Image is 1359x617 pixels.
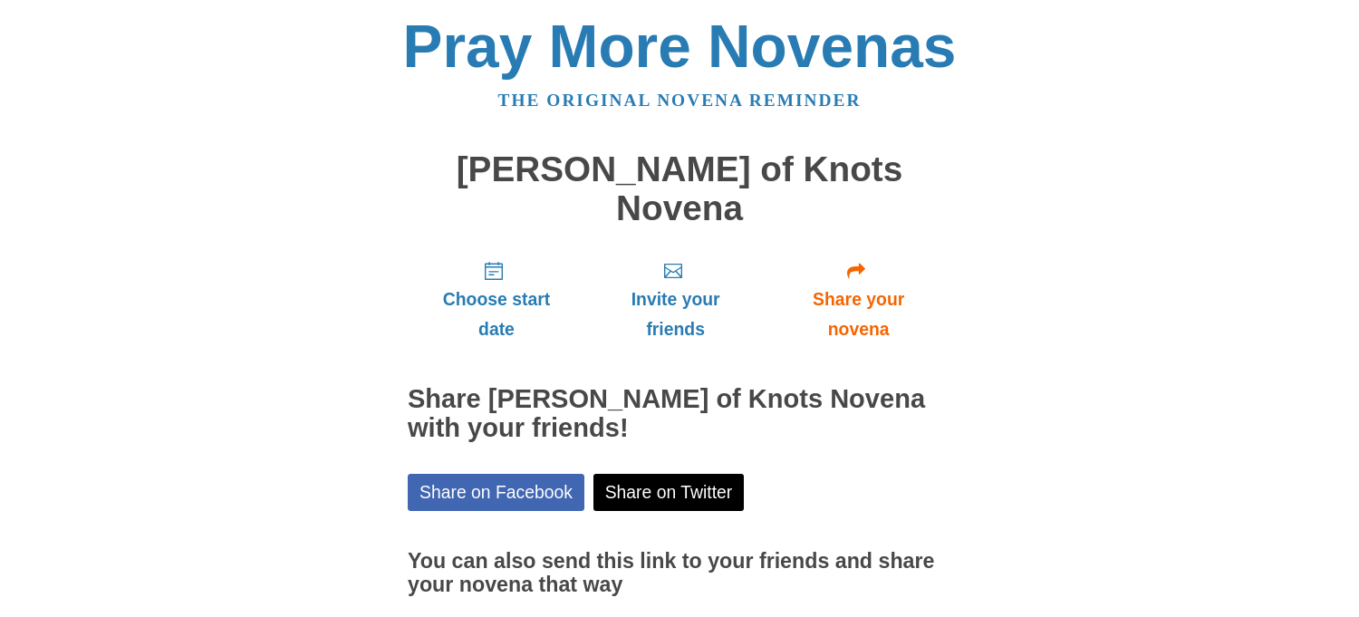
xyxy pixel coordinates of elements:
h2: Share [PERSON_NAME] of Knots Novena with your friends! [408,385,951,443]
a: Share on Facebook [408,474,584,511]
a: The original novena reminder [498,91,862,110]
a: Share your novena [766,246,951,353]
a: Share on Twitter [593,474,745,511]
h3: You can also send this link to your friends and share your novena that way [408,550,951,596]
span: Invite your friends [603,284,747,344]
span: Share your novena [784,284,933,344]
h1: [PERSON_NAME] of Knots Novena [408,150,951,227]
a: Invite your friends [585,246,766,353]
span: Choose start date [426,284,567,344]
a: Choose start date [408,246,585,353]
a: Pray More Novenas [403,13,957,80]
